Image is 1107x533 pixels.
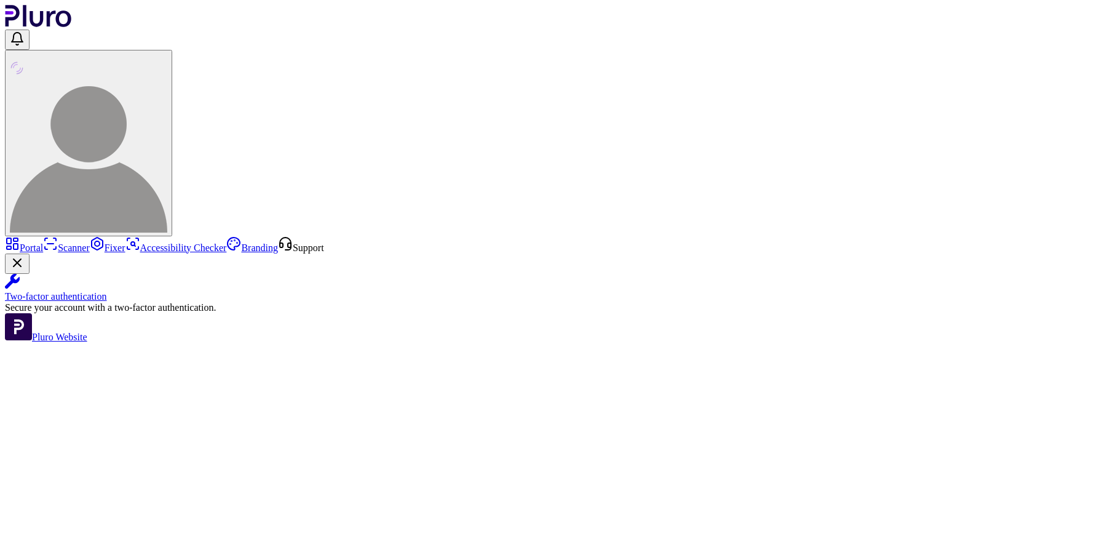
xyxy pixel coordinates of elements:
[226,242,278,253] a: Branding
[5,302,1102,313] div: Secure your account with a two-factor authentication.
[90,242,125,253] a: Fixer
[5,236,1102,343] aside: Sidebar menu
[5,332,87,342] a: Open Pluro Website
[5,18,72,29] a: Logo
[5,242,43,253] a: Portal
[5,30,30,50] button: Open notifications, you have undefined new notifications
[43,242,90,253] a: Scanner
[125,242,227,253] a: Accessibility Checker
[5,50,172,236] button: Golan_yu@mail.tel-aviv.gov.il
[10,75,167,233] img: Golan_yu@mail.tel-aviv.gov.il
[5,291,1102,302] div: Two-factor authentication
[5,254,30,274] button: Close Two-factor authentication notification
[278,242,324,253] a: Open Support screen
[5,274,1102,302] a: Two-factor authentication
